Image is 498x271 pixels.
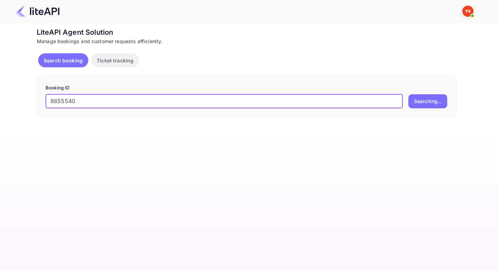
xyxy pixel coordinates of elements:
input: Enter Booking ID (e.g., 63782194) [46,94,403,108]
div: LiteAPI Agent Solution [37,27,457,38]
p: Ticket tracking [97,57,133,64]
div: Manage bookings and customer requests efficiently. [37,38,457,45]
img: LiteAPI Logo [15,6,60,17]
img: Yandex Support [462,6,473,17]
button: Searching... [408,94,447,108]
p: Booking ID [46,84,448,92]
p: Search booking [44,57,83,64]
